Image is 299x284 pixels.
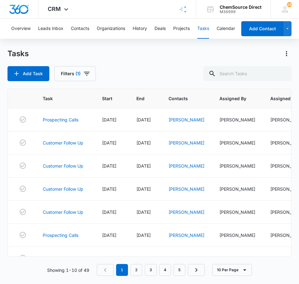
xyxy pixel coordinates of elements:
[219,209,255,215] div: [PERSON_NAME]
[136,209,151,215] span: [DATE]
[220,5,262,10] div: account name
[102,186,116,192] span: [DATE]
[270,95,297,102] span: Assigned To
[217,19,235,39] button: Calendar
[136,95,145,102] span: End
[159,264,171,276] a: Page 4
[169,163,204,169] a: [PERSON_NAME]
[154,19,166,39] button: Deals
[47,267,89,273] p: Showing 1-10 of 49
[43,255,78,262] a: Prospecting Calls
[287,2,292,7] div: notifications count
[136,186,151,192] span: [DATE]
[203,66,292,81] input: Search Tasks
[136,233,151,238] span: [DATE]
[287,2,292,7] span: 29
[71,19,89,39] button: Contacts
[54,66,96,81] button: Filters(1)
[169,186,204,192] a: [PERSON_NAME]
[136,117,151,122] span: [DATE]
[219,255,255,262] div: [PERSON_NAME]
[219,116,255,123] div: [PERSON_NAME]
[97,264,205,276] nav: Pagination
[43,116,78,123] a: Prospecting Calls
[102,209,116,215] span: [DATE]
[219,232,255,238] div: [PERSON_NAME]
[169,233,204,238] a: [PERSON_NAME]
[43,232,78,238] a: Prospecting Calls
[102,140,116,145] span: [DATE]
[130,264,142,276] a: Page 2
[169,256,204,261] a: [PERSON_NAME]
[102,117,116,122] span: [DATE]
[7,66,49,81] button: Add Task
[43,95,78,102] span: Task
[173,19,190,39] button: Projects
[38,19,63,39] button: Leads Inbox
[169,209,204,215] a: [PERSON_NAME]
[219,186,255,192] div: [PERSON_NAME]
[11,19,31,39] button: Overview
[102,233,116,238] span: [DATE]
[219,140,255,146] div: [PERSON_NAME]
[241,21,283,36] button: Add Contact
[43,163,83,169] a: Customer Follow Up
[116,264,128,276] em: 1
[282,49,292,59] button: Actions
[7,49,29,58] h1: Tasks
[102,163,116,169] span: [DATE]
[212,264,252,276] button: 10 Per Page
[76,71,81,76] span: (1)
[169,95,195,102] span: Contacts
[43,140,83,146] a: Customer Follow Up
[197,19,209,39] button: Tasks
[43,209,83,215] a: Customer Follow Up
[133,19,147,39] button: History
[145,264,157,276] a: Page 3
[136,256,151,261] span: [DATE]
[102,256,116,261] span: [DATE]
[169,117,204,122] a: [PERSON_NAME]
[102,95,112,102] span: Start
[219,95,246,102] span: Assigned By
[136,140,151,145] span: [DATE]
[136,163,151,169] span: [DATE]
[169,140,204,145] a: [PERSON_NAME]
[220,10,262,14] div: account id
[43,186,83,192] a: Customer Follow Up
[174,264,185,276] a: Page 5
[219,163,255,169] div: [PERSON_NAME]
[188,264,205,276] a: Next Page
[48,6,61,12] span: CRM
[97,19,125,39] button: Organizations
